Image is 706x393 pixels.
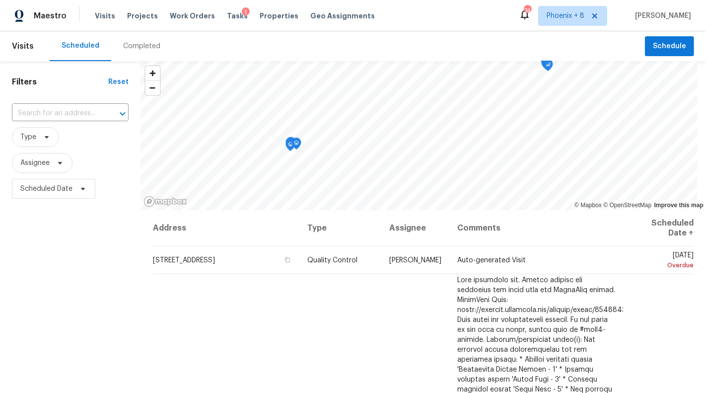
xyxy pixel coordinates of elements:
a: Mapbox homepage [143,196,187,207]
span: [DATE] [631,252,694,270]
span: Zoom out [145,81,160,95]
th: Type [299,210,381,246]
div: Map marker [286,137,296,153]
div: 1 [242,7,250,17]
button: Zoom out [145,80,160,95]
th: Comments [449,210,623,246]
a: Improve this map [654,202,704,209]
span: Auto-generated Visit [457,257,526,264]
span: Quality Control [307,257,357,264]
th: Address [152,210,300,246]
span: Schedule [653,40,686,53]
th: Scheduled Date ↑ [623,210,694,246]
div: Scheduled [62,41,99,51]
span: [STREET_ADDRESS] [153,257,215,264]
th: Assignee [381,210,449,246]
span: Work Orders [170,11,215,21]
div: Map marker [540,54,550,69]
div: Map marker [285,139,295,155]
div: Completed [123,41,160,51]
span: Scheduled Date [20,184,72,194]
span: [PERSON_NAME] [389,257,441,264]
div: Reset [108,77,129,87]
span: Type [20,132,36,142]
canvas: Map [141,61,698,210]
div: 74 [524,6,531,16]
div: Map marker [285,137,295,153]
div: Map marker [291,138,301,153]
a: OpenStreetMap [603,202,651,209]
span: Geo Assignments [310,11,375,21]
div: Map marker [543,59,553,75]
span: Projects [127,11,158,21]
span: Tasks [227,12,248,19]
button: Copy Address [282,255,291,264]
h1: Filters [12,77,108,87]
span: Phoenix + 8 [547,11,584,21]
span: Properties [260,11,298,21]
span: Visits [95,11,115,21]
button: Schedule [645,36,694,57]
button: Open [116,107,130,121]
a: Mapbox [574,202,602,209]
span: Visits [12,35,34,57]
input: Search for an address... [12,106,101,121]
span: Maestro [34,11,67,21]
span: [PERSON_NAME] [631,11,691,21]
button: Zoom in [145,66,160,80]
span: Assignee [20,158,50,168]
div: Overdue [631,260,694,270]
